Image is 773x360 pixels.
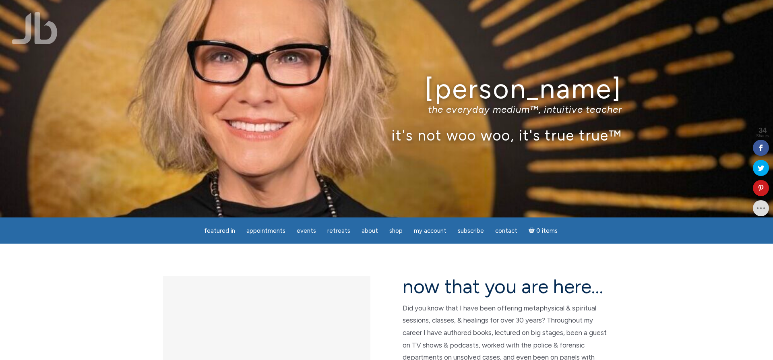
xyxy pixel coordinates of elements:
[414,227,446,234] span: My Account
[151,74,622,104] h1: [PERSON_NAME]
[297,227,316,234] span: Events
[204,227,235,234] span: featured in
[246,227,285,234] span: Appointments
[357,223,383,239] a: About
[362,227,378,234] span: About
[403,276,610,297] h2: now that you are here…
[199,223,240,239] a: featured in
[389,227,403,234] span: Shop
[242,223,290,239] a: Appointments
[151,126,622,144] p: it's not woo woo, it's true true™
[322,223,355,239] a: Retreats
[12,12,58,44] img: Jamie Butler. The Everyday Medium
[384,223,407,239] a: Shop
[529,227,536,234] i: Cart
[495,227,517,234] span: Contact
[151,103,622,115] p: the everyday medium™, intuitive teacher
[409,223,451,239] a: My Account
[524,222,562,239] a: Cart0 items
[458,227,484,234] span: Subscribe
[756,134,769,138] span: Shares
[536,228,558,234] span: 0 items
[756,127,769,134] span: 34
[490,223,522,239] a: Contact
[453,223,489,239] a: Subscribe
[292,223,321,239] a: Events
[327,227,350,234] span: Retreats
